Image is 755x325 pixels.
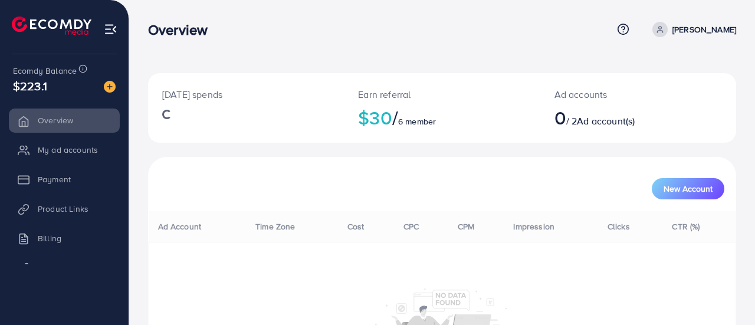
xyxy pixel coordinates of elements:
span: 6 member [398,116,436,127]
h2: / 2 [554,106,673,129]
h2: $30 [358,106,526,129]
h3: Overview [148,21,217,38]
span: / [392,104,398,131]
a: [PERSON_NAME] [648,22,736,37]
span: Ad account(s) [577,114,635,127]
img: image [104,81,116,93]
span: 0 [554,104,566,131]
img: logo [12,17,91,35]
p: [DATE] spends [162,87,330,101]
p: Ad accounts [554,87,673,101]
p: Earn referral [358,87,526,101]
button: New Account [652,178,724,199]
img: menu [104,22,117,36]
span: $223.1 [13,77,47,94]
span: New Account [664,185,713,193]
p: [PERSON_NAME] [672,22,736,37]
span: Ecomdy Balance [13,65,77,77]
